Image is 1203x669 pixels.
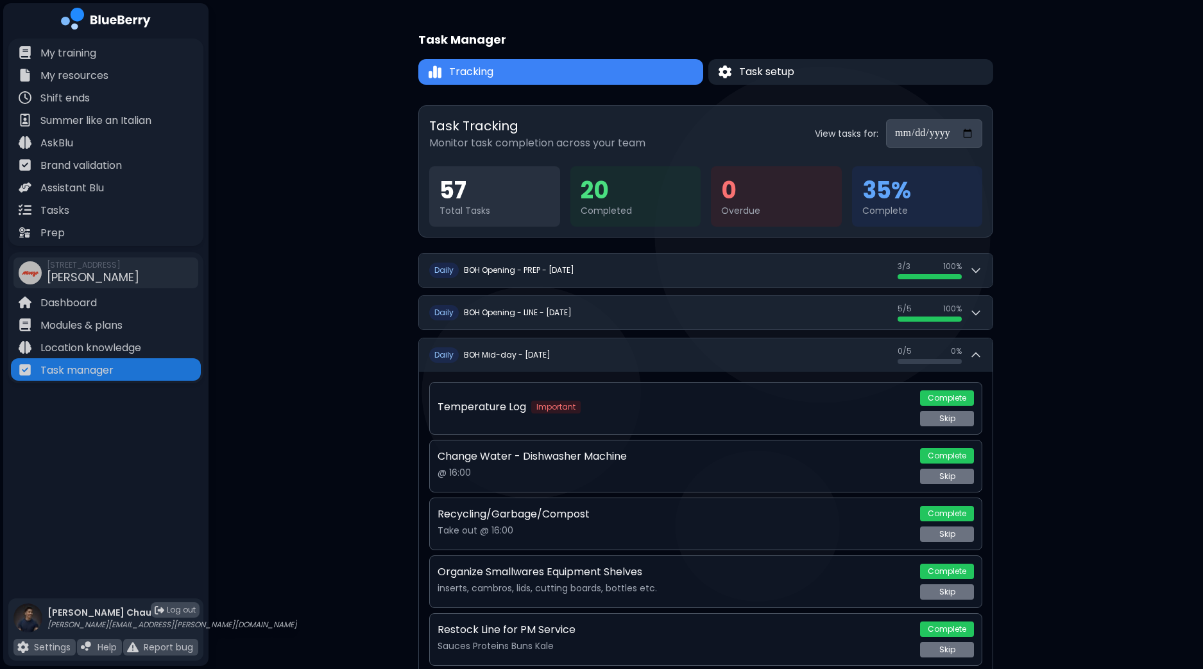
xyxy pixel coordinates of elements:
[19,114,31,126] img: file icon
[898,304,912,314] span: 5 / 5
[438,507,590,522] p: Recycling/Garbage/Compost
[721,177,832,205] div: 0
[418,59,703,85] button: TrackingTracking
[439,177,550,205] div: 57
[531,401,581,413] span: Important
[419,296,993,329] button: DailyBOH Opening - LINE - [DATE]5/5100%
[920,526,974,542] button: Skip
[920,642,974,657] button: Skip
[40,158,122,173] p: Brand validation
[429,116,645,135] h2: Task Tracking
[581,205,691,216] div: Completed
[739,64,794,80] span: Task setup
[40,363,114,378] p: Task manager
[47,260,139,270] span: [STREET_ADDRESS]
[920,564,974,579] button: Complete
[464,350,550,360] h2: BOH Mid-day - [DATE]
[920,411,974,426] button: Skip
[61,8,151,34] img: company logo
[719,65,731,79] img: Task setup
[449,64,493,80] span: Tracking
[438,467,912,478] p: @ 16:00
[19,226,31,239] img: file icon
[19,159,31,171] img: file icon
[19,363,31,376] img: file icon
[439,265,454,275] span: aily
[920,621,974,637] button: Complete
[40,113,151,128] p: Summer like an Italian
[429,65,441,80] img: Tracking
[17,641,29,653] img: file icon
[40,318,123,333] p: Modules & plans
[464,265,574,275] h2: BOH Opening - PREP - [DATE]
[19,204,31,216] img: file icon
[862,205,973,216] div: Complete
[920,469,974,484] button: Skip
[708,59,993,85] button: Task setupTask setup
[438,449,627,464] p: Change Water - Dishwasher Machine
[40,340,141,356] p: Location knowledge
[951,346,962,356] span: 0 %
[81,641,92,653] img: file icon
[40,68,108,83] p: My resources
[34,641,71,653] p: Settings
[40,135,73,151] p: AskBlu
[438,622,576,638] p: Restock Line for PM Service
[943,261,962,272] span: 100 %
[40,180,104,196] p: Assistant Blu
[438,564,642,580] p: Organize Smallwares Equipment Shelves
[429,347,459,363] span: D
[898,346,912,356] span: 0 / 5
[19,46,31,59] img: file icon
[40,295,97,311] p: Dashboard
[862,177,973,205] div: 35 %
[429,305,459,320] span: D
[920,584,974,600] button: Skip
[19,69,31,82] img: file icon
[167,605,196,615] span: Log out
[419,338,993,372] button: DailyBOH Mid-day - [DATE]0/50%
[19,341,31,354] img: file icon
[40,91,90,106] p: Shift ends
[439,205,550,216] div: Total Tasks
[418,31,506,49] h1: Task Manager
[438,525,912,536] p: Take out @ 16:00
[19,91,31,104] img: file icon
[98,641,117,653] p: Help
[920,506,974,521] button: Complete
[19,181,31,194] img: file icon
[815,128,878,139] label: View tasks for:
[439,307,454,318] span: aily
[419,254,993,287] button: DailyBOH Opening - PREP - [DATE]3/3100%
[19,318,31,331] img: file icon
[47,269,139,285] span: [PERSON_NAME]
[898,261,910,272] span: 3 / 3
[155,605,164,615] img: logout
[429,135,645,151] p: Monitor task completion across your team
[439,349,454,360] span: aily
[438,399,526,415] p: Temperature Log
[19,261,42,284] img: company thumbnail
[429,263,459,278] span: D
[19,136,31,149] img: file icon
[144,641,193,653] p: Report bug
[127,641,139,653] img: file icon
[19,296,31,309] img: file icon
[581,177,691,205] div: 20
[40,203,69,218] p: Tasks
[47,607,297,618] p: [PERSON_NAME] Chau
[920,390,974,406] button: Complete
[438,582,912,594] p: inserts, cambros, lids, cutting boards, bottles etc.
[464,308,572,318] h2: BOH Opening - LINE - [DATE]
[47,620,297,630] p: [PERSON_NAME][EMAIL_ADDRESS][PERSON_NAME][DOMAIN_NAME]
[721,205,832,216] div: Overdue
[438,640,912,652] p: Sauces Proteins Buns Kale
[40,46,96,61] p: My training
[943,304,962,314] span: 100 %
[40,225,65,241] p: Prep
[920,448,974,464] button: Complete
[13,604,42,645] img: profile photo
